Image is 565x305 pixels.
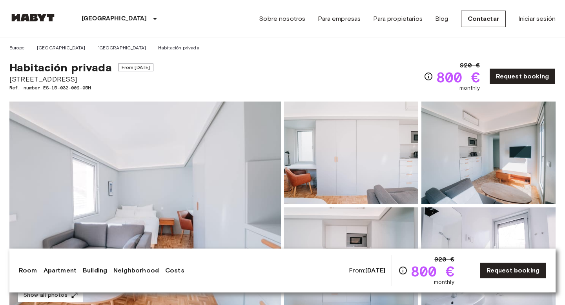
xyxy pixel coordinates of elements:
svg: Check cost overview for full price breakdown. Please note that discounts apply to new joiners onl... [424,72,433,81]
span: monthly [459,84,480,92]
span: From [DATE] [118,64,154,71]
a: Habitación privada [158,44,199,51]
a: Costs [165,266,184,275]
span: Habitación privada [9,61,112,74]
span: Ref. number ES-15-032-002-05H [9,84,153,91]
a: Neighborhood [113,266,159,275]
a: Building [83,266,107,275]
a: Request booking [489,68,556,85]
a: Para propietarios [373,14,423,24]
a: [GEOGRAPHIC_DATA] [97,44,146,51]
b: [DATE] [365,267,385,274]
a: Apartment [44,266,77,275]
span: 920 € [434,255,454,264]
span: 800 € [411,264,454,278]
a: Blog [435,14,448,24]
button: Show all photos [17,288,83,303]
a: Para empresas [318,14,361,24]
span: 800 € [436,70,480,84]
span: monthly [434,278,454,286]
p: [GEOGRAPHIC_DATA] [82,14,147,24]
span: 920 € [460,61,480,70]
a: Iniciar sesión [518,14,556,24]
a: [GEOGRAPHIC_DATA] [37,44,86,51]
svg: Check cost overview for full price breakdown. Please note that discounts apply to new joiners onl... [398,266,408,275]
a: Contactar [461,11,506,27]
img: Habyt [9,14,56,22]
span: [STREET_ADDRESS] [9,74,153,84]
img: Picture of unit ES-15-032-002-05H [421,102,556,204]
a: Europe [9,44,25,51]
span: From: [349,266,385,275]
img: Picture of unit ES-15-032-002-05H [284,102,418,204]
a: Request booking [480,262,546,279]
a: Sobre nosotros [259,14,305,24]
a: Room [19,266,37,275]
